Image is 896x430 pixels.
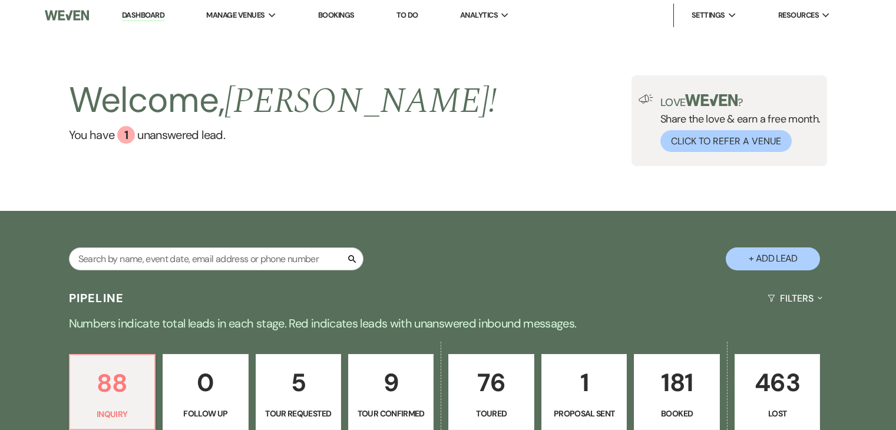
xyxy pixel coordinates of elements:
div: 1 [117,126,135,144]
h3: Pipeline [69,290,124,306]
img: loud-speaker-illustration.svg [639,94,653,104]
button: Filters [763,283,827,314]
h2: Welcome, [69,75,497,126]
span: [PERSON_NAME] ! [224,74,497,128]
a: You have 1 unanswered lead. [69,126,497,144]
p: Lost [742,407,812,420]
p: Love ? [660,94,821,108]
p: 463 [742,363,812,402]
span: Analytics [460,9,498,21]
p: 9 [356,363,426,402]
p: 5 [263,363,333,402]
p: Follow Up [170,407,240,420]
img: weven-logo-green.svg [685,94,738,106]
button: + Add Lead [726,247,820,270]
span: Resources [778,9,819,21]
input: Search by name, event date, email address or phone number [69,247,363,270]
a: Bookings [318,10,355,20]
p: Toured [456,407,526,420]
p: Inquiry [77,408,147,421]
p: Numbers indicate total leads in each stage. Red indicates leads with unanswered inbound messages. [24,314,872,333]
p: Booked [642,407,712,420]
p: 181 [642,363,712,402]
p: Tour Confirmed [356,407,426,420]
p: Tour Requested [263,407,333,420]
p: 76 [456,363,526,402]
p: 1 [549,363,619,402]
img: Weven Logo [45,3,89,28]
p: Proposal Sent [549,407,619,420]
span: Manage Venues [206,9,264,21]
span: Settings [692,9,725,21]
p: 0 [170,363,240,402]
p: 88 [77,363,147,403]
button: Click to Refer a Venue [660,130,792,152]
a: To Do [396,10,418,20]
a: Dashboard [122,10,164,21]
div: Share the love & earn a free month. [653,94,821,152]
